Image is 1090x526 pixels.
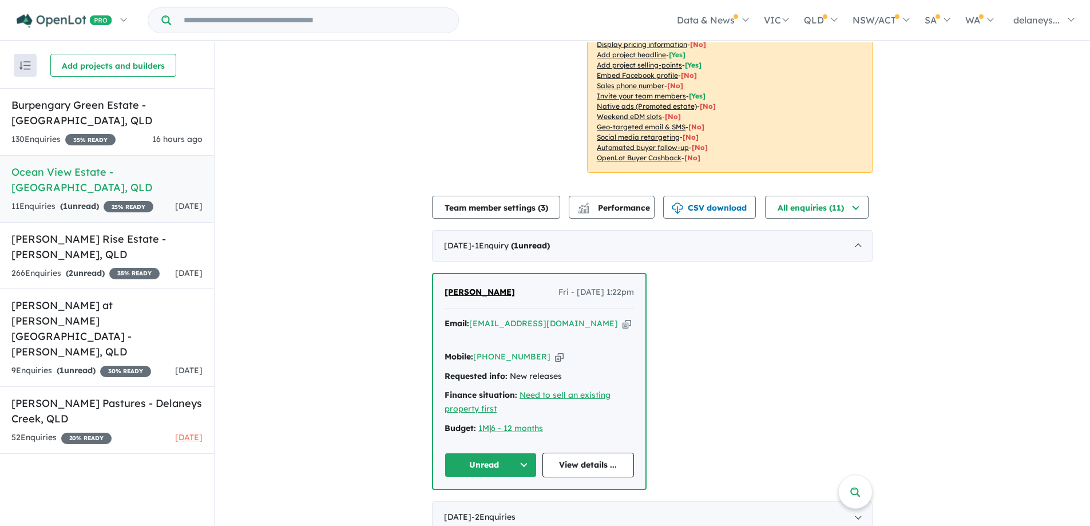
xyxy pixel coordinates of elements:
[445,370,634,383] div: New releases
[684,153,700,162] span: [No]
[473,351,550,362] a: [PHONE_NUMBER]
[597,71,678,80] u: Embed Facebook profile
[623,318,631,330] button: Copy
[514,240,518,251] span: 1
[104,201,153,212] span: 25 % READY
[471,512,516,522] span: - 2 Enquir ies
[765,196,869,219] button: All enquiries (11)
[445,318,469,329] strong: Email:
[597,61,682,69] u: Add project selling-points
[445,390,611,414] a: Need to sell an existing property first
[57,365,96,375] strong: ( unread)
[445,351,473,362] strong: Mobile:
[69,268,73,278] span: 2
[109,268,160,279] span: 35 % READY
[597,40,687,49] u: Display pricing information
[173,8,456,33] input: Try estate name, suburb, builder or developer
[690,40,706,49] span: [ No ]
[100,366,151,377] span: 30 % READY
[569,196,655,219] button: Performance
[445,422,634,436] div: |
[597,143,689,152] u: Automated buyer follow-up
[665,112,681,121] span: [No]
[432,230,873,262] div: [DATE]
[11,231,203,262] h5: [PERSON_NAME] Rise Estate - [PERSON_NAME] , QLD
[11,267,160,280] div: 266 Enquir ies
[11,97,203,128] h5: Burpengary Green Estate - [GEOGRAPHIC_DATA] , QLD
[17,14,112,28] img: Openlot PRO Logo White
[478,423,489,433] a: 1M
[445,453,537,477] button: Unread
[65,134,116,145] span: 35 % READY
[580,203,650,213] span: Performance
[597,133,680,141] u: Social media retargeting
[689,92,705,100] span: [ Yes ]
[681,71,697,80] span: [ No ]
[597,112,662,121] u: Weekend eDM slots
[683,133,699,141] span: [No]
[558,286,634,299] span: Fri - [DATE] 1:22pm
[63,201,68,211] span: 1
[542,453,635,477] a: View details ...
[11,431,112,445] div: 52 Enquir ies
[60,365,64,375] span: 1
[555,351,564,363] button: Copy
[19,61,31,70] img: sort.svg
[175,365,203,375] span: [DATE]
[11,164,203,195] h5: Ocean View Estate - [GEOGRAPHIC_DATA] , QLD
[11,133,116,147] div: 130 Enquir ies
[152,134,203,144] span: 16 hours ago
[663,196,756,219] button: CSV download
[578,203,589,209] img: line-chart.svg
[491,423,543,433] a: 6 - 12 months
[11,396,203,426] h5: [PERSON_NAME] Pastures - Delaneys Creek , QLD
[597,102,697,110] u: Native ads (Promoted estate)
[11,364,151,378] div: 9 Enquir ies
[578,206,589,213] img: bar-chart.svg
[11,200,153,213] div: 11 Enquir ies
[445,371,508,381] strong: Requested info:
[685,61,701,69] span: [ Yes ]
[597,81,664,90] u: Sales phone number
[175,201,203,211] span: [DATE]
[66,268,105,278] strong: ( unread)
[61,433,112,444] span: 20 % READY
[469,318,618,329] a: [EMAIL_ADDRESS][DOMAIN_NAME]
[597,50,666,59] u: Add project headline
[50,54,176,77] button: Add projects and builders
[60,201,99,211] strong: ( unread)
[700,102,716,110] span: [No]
[1013,14,1060,26] span: delaneys...
[597,122,685,131] u: Geo-targeted email & SMS
[445,286,515,299] a: [PERSON_NAME]
[445,423,476,433] strong: Budget:
[672,203,683,214] img: download icon
[669,50,685,59] span: [ Yes ]
[175,268,203,278] span: [DATE]
[597,92,686,100] u: Invite your team members
[432,196,560,219] button: Team member settings (3)
[471,240,550,251] span: - 1 Enquir y
[11,298,203,359] h5: [PERSON_NAME] at [PERSON_NAME][GEOGRAPHIC_DATA] - [PERSON_NAME] , QLD
[511,240,550,251] strong: ( unread)
[445,390,517,400] strong: Finance situation:
[688,122,704,131] span: [No]
[541,203,545,213] span: 3
[445,287,515,297] span: [PERSON_NAME]
[667,81,683,90] span: [ No ]
[692,143,708,152] span: [No]
[175,432,203,442] span: [DATE]
[597,153,681,162] u: OpenLot Buyer Cashback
